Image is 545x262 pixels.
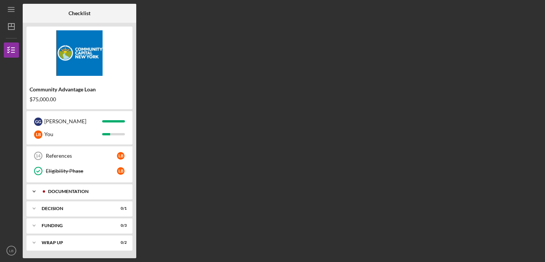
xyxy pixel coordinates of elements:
[30,148,129,163] a: 14ReferencesLB
[42,206,108,211] div: Decision
[42,223,108,228] div: Funding
[113,206,127,211] div: 0 / 1
[46,168,117,174] div: Eligibility Phase
[117,167,125,175] div: L B
[30,96,129,102] div: $75,000.00
[9,249,14,253] text: LB
[117,152,125,160] div: L B
[44,115,102,128] div: [PERSON_NAME]
[34,118,42,126] div: G G
[42,240,108,245] div: Wrap up
[113,240,127,245] div: 0 / 2
[34,130,42,139] div: L B
[26,30,132,76] img: Product logo
[4,243,19,258] button: LB
[30,86,129,93] div: Community Advantage Loan
[113,223,127,228] div: 0 / 3
[36,154,40,158] tspan: 14
[69,10,90,16] b: Checklist
[44,128,102,141] div: You
[48,189,123,194] div: Documentation
[30,163,129,179] a: Eligibility PhaseLB
[46,153,117,159] div: References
